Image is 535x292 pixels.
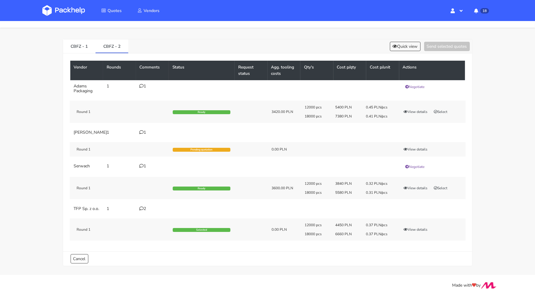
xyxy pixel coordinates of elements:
[272,186,296,190] div: 3600.00 PLN
[130,5,167,16] a: Vendors
[70,80,103,97] td: Adams Packaging
[362,181,393,186] div: 0.32 PLN/pcs
[70,109,136,114] div: Round 1
[403,84,427,90] button: Negotiate
[70,186,136,190] div: Round 1
[401,146,430,152] button: View details
[71,254,88,263] a: Cancel
[331,114,362,119] div: 7380 PLN
[300,190,331,195] div: 18000 pcs
[362,232,393,236] div: 0.37 PLN/pcs
[362,114,393,119] div: 0.41 PLN/pcs
[424,42,470,51] button: Send selected quotes
[431,185,450,191] button: Select
[268,61,301,80] th: Agg. tooling costs
[103,61,136,80] th: Rounds
[399,61,465,80] th: Actions
[173,187,230,191] div: Ready
[333,61,366,80] th: Cost p/qty
[103,203,136,215] td: 1
[70,227,136,232] div: Round 1
[61,16,84,21] a: Quote CBFZ
[63,39,96,53] a: CBFZ - 1
[331,223,362,227] div: 4450 PLN
[362,223,393,227] div: 0.37 PLN/pcs
[94,5,129,16] a: Quotes
[96,39,128,53] a: CBFZ - 2
[272,147,296,152] div: 0.00 PLN
[331,232,362,236] div: 6660 PLN
[272,109,296,114] div: 3420.00 PLN
[70,147,136,152] div: Round 1
[331,190,362,195] div: 5580 PLN
[331,105,362,110] div: 5400 PLN
[70,61,103,80] th: Vendor
[70,203,103,215] td: TFP Sp. z o.o.
[401,227,430,233] button: View details
[469,5,493,16] button: 18
[362,190,393,195] div: 0.31 PLN/pcs
[300,181,331,186] div: 12000 pcs
[390,42,421,51] button: Quick view
[300,61,333,80] th: Qty's
[431,109,450,115] button: Select
[42,16,56,21] a: Quotes
[173,148,230,152] div: Pending quotation
[300,232,331,236] div: 18000 pcs
[401,185,430,191] button: View details
[140,84,166,89] div: 1
[362,105,393,110] div: 0.45 PLN/pcs
[331,181,362,186] div: 3840 PLN
[366,61,399,80] th: Cost p/unit
[300,114,331,119] div: 18000 pcs
[70,160,103,173] td: Serwach
[235,61,268,80] th: Request status
[401,109,430,115] button: View details
[173,228,230,232] div: Selected
[300,223,331,227] div: 12000 pcs
[103,126,136,138] td: 1
[140,164,166,169] div: 1
[480,8,489,14] span: 18
[144,8,160,14] span: Vendors
[108,8,122,14] span: Quotes
[140,206,166,211] div: 2
[70,126,103,138] td: [PERSON_NAME]
[90,16,125,21] span: Choose estimation
[173,110,230,114] div: Ready
[140,130,166,135] div: 1
[169,61,235,80] th: Status
[103,160,136,173] td: 1
[35,282,501,289] div: Made with by
[481,282,497,289] img: Move Closer
[403,164,427,170] button: Negotiate
[70,61,465,244] table: CBFZ - 2
[300,105,331,110] div: 12000 pcs
[103,80,136,97] td: 1
[136,61,169,80] th: Comments
[42,5,85,16] img: Dashboard
[272,227,296,232] div: 0.00 PLN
